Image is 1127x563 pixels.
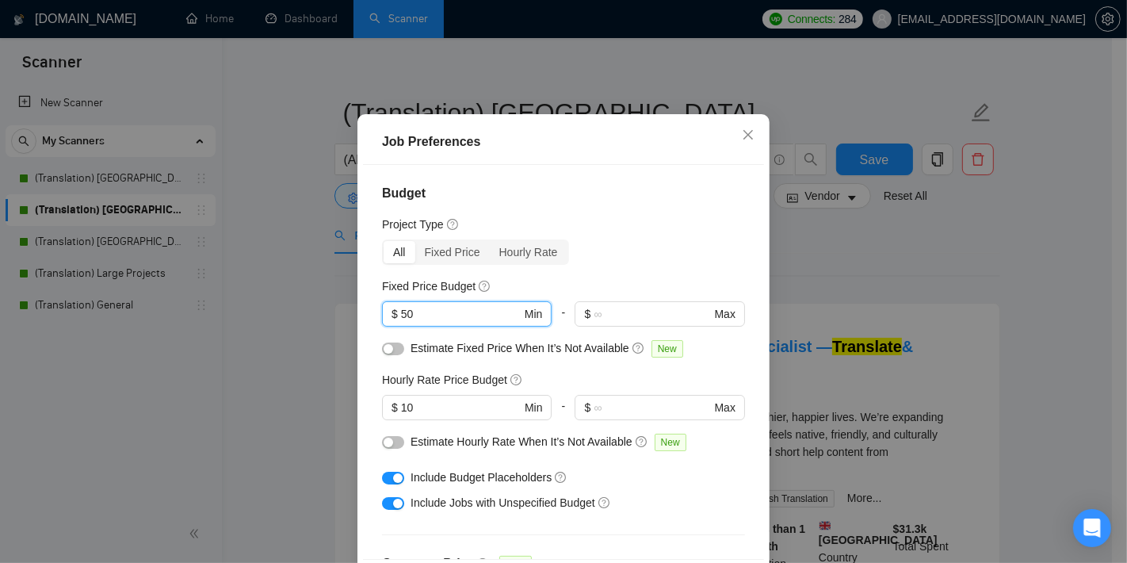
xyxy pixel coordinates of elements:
span: question-circle [632,342,645,354]
h5: Hourly Rate Price Budget [382,371,507,389]
span: question-circle [636,435,648,448]
h4: Budget [382,184,745,203]
span: Include Jobs with Unspecified Budget [411,496,595,509]
span: Min [525,399,543,416]
button: Close [727,114,770,157]
h5: Fixed Price Budget [382,278,476,295]
div: - [552,395,575,433]
span: question-circle [598,496,611,509]
div: Hourly Rate [490,241,567,263]
input: 0 [401,305,521,323]
span: question-circle [479,280,491,293]
span: Max [715,399,735,416]
span: Include Budget Placeholders [411,471,552,484]
input: 0 [401,399,521,416]
span: question-circle [555,471,567,484]
span: $ [584,305,590,323]
span: Min [525,305,543,323]
div: Job Preferences [382,132,745,151]
span: close [742,128,755,141]
span: $ [392,399,398,416]
span: New [655,434,686,451]
span: question-circle [447,218,460,231]
div: Fixed Price [415,241,490,263]
span: New [651,340,683,358]
span: $ [584,399,590,416]
input: ∞ [594,305,711,323]
span: Max [715,305,735,323]
span: Estimate Hourly Rate When It’s Not Available [411,435,632,448]
input: ∞ [594,399,711,416]
div: Open Intercom Messenger [1073,509,1111,547]
span: question-circle [510,373,523,386]
div: - [552,301,575,339]
div: All [384,241,415,263]
h5: Project Type [382,216,444,233]
span: $ [392,305,398,323]
span: Estimate Fixed Price When It’s Not Available [411,342,629,354]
